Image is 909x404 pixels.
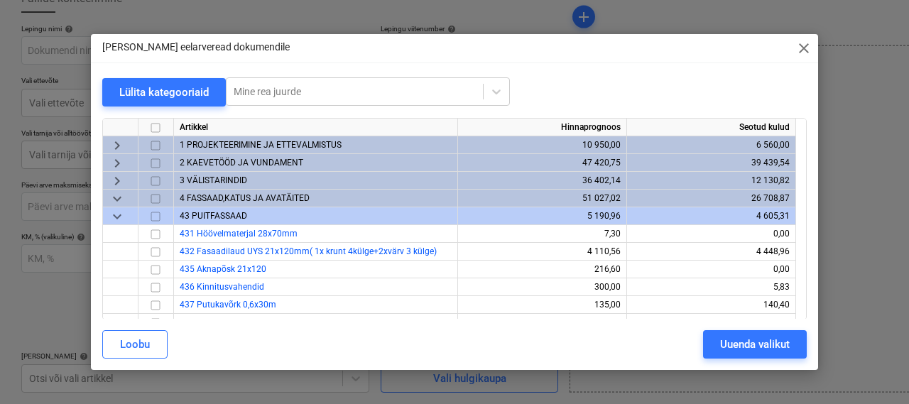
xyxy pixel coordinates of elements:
[633,314,790,332] div: 0,00
[102,40,290,55] p: [PERSON_NAME] eelarveread dokumendile
[464,154,621,172] div: 47 420,75
[720,335,790,354] div: Uuenda valikut
[180,158,303,168] span: 2 KAEVETÖÖD JA VUNDAMENT
[119,83,209,102] div: Lülita kategooriaid
[633,261,790,278] div: 0,00
[633,207,790,225] div: 4 605,31
[109,173,126,190] span: keyboard_arrow_right
[464,225,621,243] div: 7,30
[120,335,150,354] div: Loobu
[633,296,790,314] div: 140,40
[180,175,247,185] span: 3 VÄLISTARINDID
[838,336,909,404] iframe: Chat Widget
[109,155,126,172] span: keyboard_arrow_right
[633,172,790,190] div: 12 130,82
[627,119,796,136] div: Seotud kulud
[109,137,126,154] span: keyboard_arrow_right
[109,190,126,207] span: keyboard_arrow_down
[102,330,168,359] button: Loobu
[464,172,621,190] div: 36 402,14
[633,154,790,172] div: 39 439,54
[180,282,264,292] a: 436 Kinnitusvahendid
[180,300,276,310] a: 437 Putukavõrk 0,6x30m
[464,190,621,207] div: 51 027,02
[633,136,790,154] div: 6 560,00
[464,136,621,154] div: 10 950,00
[795,40,812,57] span: close
[633,225,790,243] div: 0,00
[180,193,310,203] span: 4 FASSAAD,KATUS JA AVATÄITED
[180,317,236,327] a: 439 Aknaplekk
[464,314,621,332] div: 121,50
[633,278,790,296] div: 5,83
[180,140,342,150] span: 1 PROJEKTEERIMINE JA ETTEVALMISTUS
[458,119,627,136] div: Hinnaprognoos
[464,243,621,261] div: 4 110,56
[174,119,458,136] div: Artikkel
[180,264,266,274] a: 435 Aknapõsk 21x120
[464,278,621,296] div: 300,00
[109,208,126,225] span: keyboard_arrow_down
[180,246,437,256] a: 432 Fasaadilaud UYS 21x120mm( 1x krunt 4külge+2xvärv 3 külge)
[102,78,226,107] button: Lülita kategooriaid
[464,296,621,314] div: 135,00
[180,211,247,221] span: 43 PUITFASSAAD
[180,229,298,239] a: 431 Höövelmaterjal 28x70mm
[703,330,807,359] button: Uuenda valikut
[633,190,790,207] div: 26 708,87
[633,243,790,261] div: 4 448,96
[464,207,621,225] div: 5 190,96
[464,261,621,278] div: 216,60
